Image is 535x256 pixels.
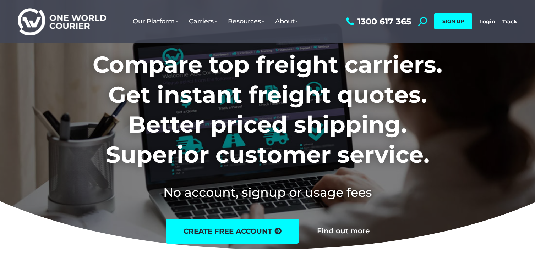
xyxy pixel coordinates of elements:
[46,184,489,201] h2: No account, signup or usage fees
[502,18,517,25] a: Track
[228,17,264,25] span: Resources
[18,7,106,36] img: One World Courier
[184,10,223,32] a: Carriers
[270,10,304,32] a: About
[479,18,495,25] a: Login
[442,18,464,24] span: SIGN UP
[344,17,411,26] a: 1300 617 365
[434,13,472,29] a: SIGN UP
[275,17,298,25] span: About
[127,10,184,32] a: Our Platform
[166,219,299,244] a: create free account
[317,227,370,235] a: Find out more
[189,17,217,25] span: Carriers
[46,50,489,169] h1: Compare top freight carriers. Get instant freight quotes. Better priced shipping. Superior custom...
[223,10,270,32] a: Resources
[133,17,178,25] span: Our Platform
